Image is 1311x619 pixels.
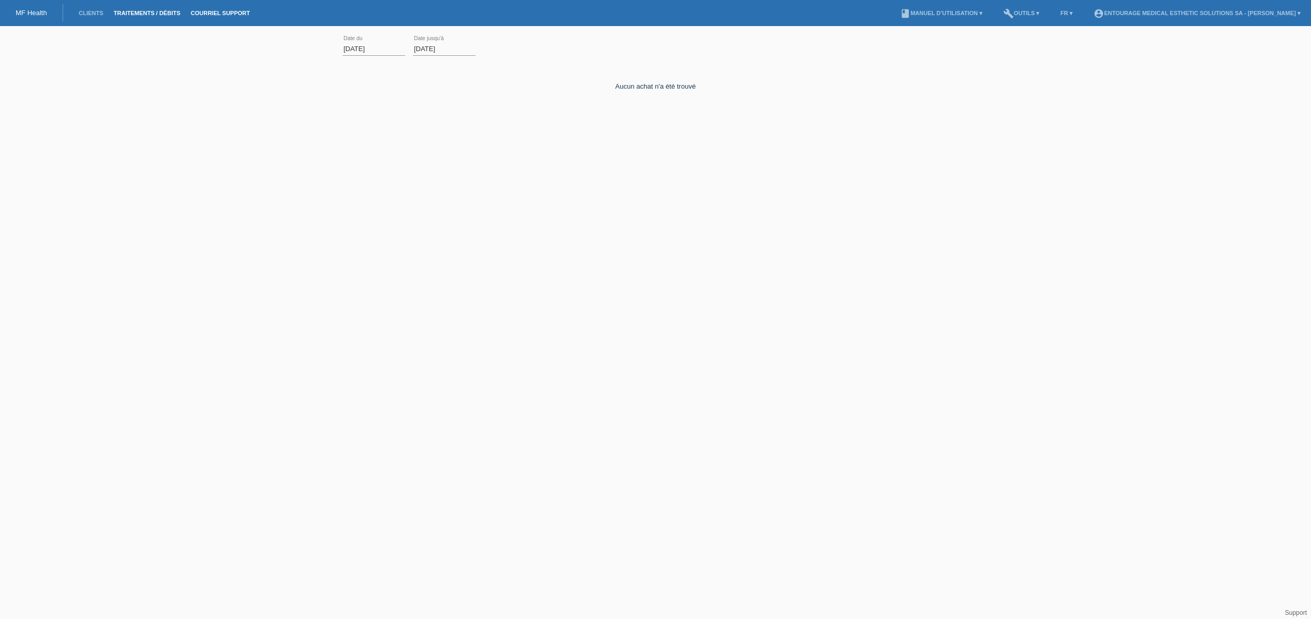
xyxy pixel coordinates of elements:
[998,10,1045,16] a: buildOutils ▾
[108,10,186,16] a: Traitements / débits
[900,8,911,19] i: book
[1055,10,1078,16] a: FR ▾
[1094,8,1104,19] i: account_circle
[74,10,108,16] a: Clients
[16,9,47,17] a: MF Health
[186,10,255,16] a: Courriel Support
[895,10,988,16] a: bookManuel d’utilisation ▾
[1285,609,1307,616] a: Support
[343,67,968,90] div: Aucun achat n'a été trouvé
[1003,8,1014,19] i: build
[1088,10,1306,16] a: account_circleENTOURAGE Medical Esthetic Solutions SA - [PERSON_NAME] ▾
